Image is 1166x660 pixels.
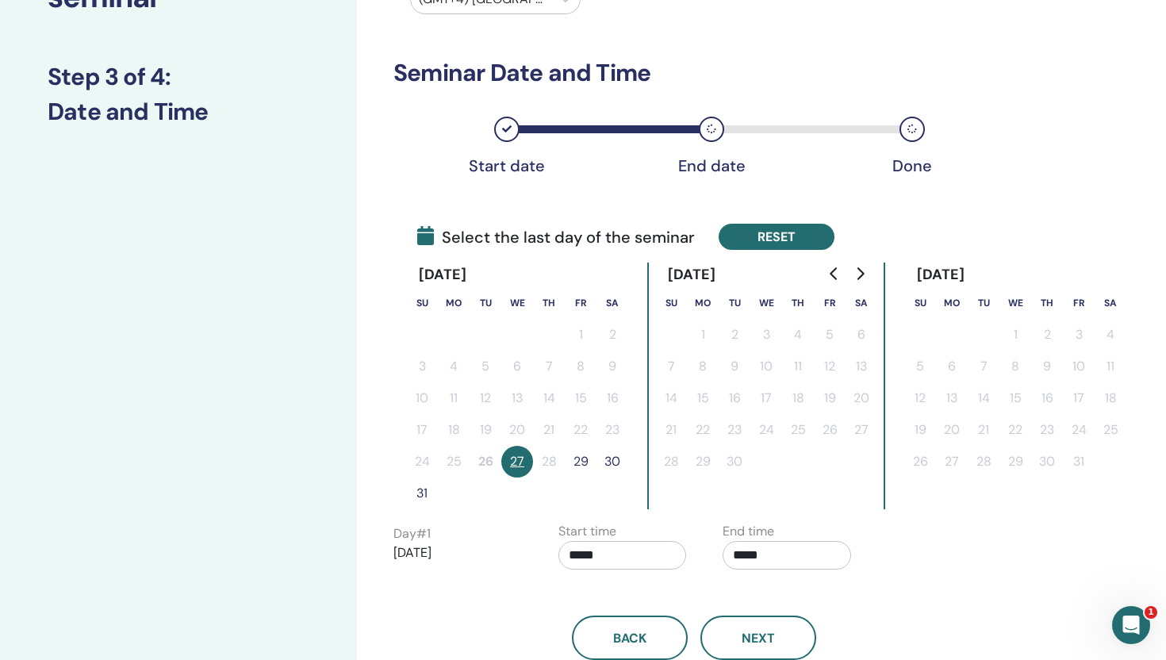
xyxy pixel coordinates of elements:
iframe: Intercom live chat [1112,606,1150,644]
button: 19 [904,414,936,446]
button: 30 [1031,446,1063,478]
button: 27 [501,446,533,478]
th: Friday [814,287,846,319]
button: 16 [719,382,750,414]
button: 3 [1063,319,1095,351]
button: 28 [533,446,565,478]
div: Done [873,156,952,175]
th: Friday [565,287,596,319]
div: [DATE] [406,263,480,287]
th: Saturday [1095,287,1126,319]
button: 23 [719,414,750,446]
button: 18 [438,414,470,446]
button: 4 [782,319,814,351]
button: 22 [999,414,1031,446]
button: 12 [470,382,501,414]
th: Thursday [533,287,565,319]
th: Monday [687,287,719,319]
button: 2 [719,319,750,351]
button: 16 [1031,382,1063,414]
button: 2 [596,319,628,351]
button: 14 [655,382,687,414]
button: 31 [1063,446,1095,478]
button: 6 [501,351,533,382]
button: 25 [1095,414,1126,446]
button: 27 [936,446,968,478]
button: 8 [687,351,719,382]
button: 13 [936,382,968,414]
button: 13 [846,351,877,382]
button: 20 [846,382,877,414]
button: 5 [814,319,846,351]
button: 19 [814,382,846,414]
span: Select the last day of the seminar [417,225,695,249]
button: 13 [501,382,533,414]
button: 29 [687,446,719,478]
button: 20 [936,414,968,446]
th: Friday [1063,287,1095,319]
button: Back [572,616,688,660]
button: Reset [719,224,834,250]
label: End time [723,522,774,541]
button: 28 [968,446,999,478]
button: 30 [719,446,750,478]
button: 28 [655,446,687,478]
th: Monday [438,287,470,319]
button: 16 [596,382,628,414]
button: 21 [533,414,565,446]
button: 3 [750,319,782,351]
button: 25 [438,446,470,478]
button: 7 [655,351,687,382]
button: 3 [406,351,438,382]
th: Thursday [782,287,814,319]
button: 15 [687,382,719,414]
button: 24 [750,414,782,446]
button: 12 [814,351,846,382]
span: Back [613,630,646,647]
button: 10 [750,351,782,382]
button: 8 [999,351,1031,382]
button: 12 [904,382,936,414]
button: 14 [968,382,999,414]
button: 1 [687,319,719,351]
button: 31 [406,478,438,509]
button: 29 [565,446,596,478]
button: 15 [999,382,1031,414]
div: [DATE] [655,263,729,287]
button: 10 [1063,351,1095,382]
button: 27 [846,414,877,446]
button: 24 [406,446,438,478]
th: Wednesday [501,287,533,319]
button: 26 [470,446,501,478]
button: 17 [1063,382,1095,414]
span: 1 [1145,606,1157,619]
div: [DATE] [904,263,978,287]
button: 7 [533,351,565,382]
button: 7 [968,351,999,382]
button: 11 [1095,351,1126,382]
button: 5 [904,351,936,382]
button: 9 [719,351,750,382]
button: 14 [533,382,565,414]
button: 10 [406,382,438,414]
button: 6 [846,319,877,351]
th: Saturday [846,287,877,319]
button: 1 [999,319,1031,351]
th: Sunday [655,287,687,319]
button: 18 [782,382,814,414]
button: 22 [687,414,719,446]
button: 5 [470,351,501,382]
button: Go to previous month [822,258,847,290]
th: Wednesday [999,287,1031,319]
label: Start time [558,522,616,541]
button: 22 [565,414,596,446]
button: 9 [1031,351,1063,382]
button: 1 [565,319,596,351]
div: Start date [467,156,547,175]
button: 19 [470,414,501,446]
h3: Date and Time [48,98,309,126]
button: 9 [596,351,628,382]
button: 2 [1031,319,1063,351]
button: 15 [565,382,596,414]
label: Day # 1 [393,524,431,543]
